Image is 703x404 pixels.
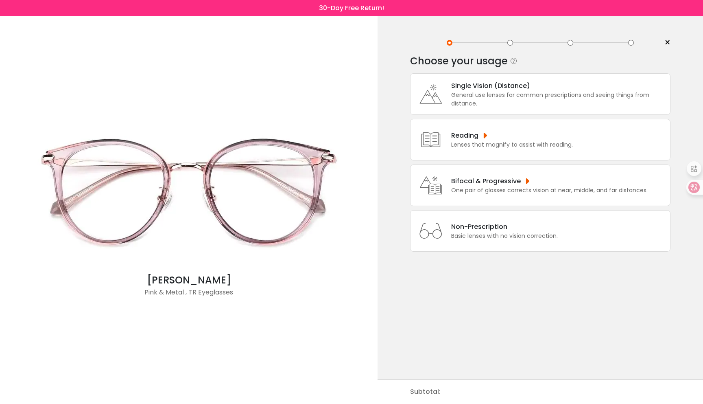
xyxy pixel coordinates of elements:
[451,141,573,149] div: Lenses that magnify to assist with reading.
[26,110,351,273] img: Pink Naomi - Metal , TR Eyeglasses
[664,37,670,49] span: ×
[26,273,351,288] div: [PERSON_NAME]
[451,130,573,141] div: Reading
[451,186,648,195] div: One pair of glasses corrects vision at near, middle, and far distances.
[451,91,666,108] div: General use lenses for common prescriptions and seeing things from distance.
[26,288,351,304] div: Pink & Metal , TR Eyeglasses
[410,53,508,69] div: Choose your usage
[451,232,558,240] div: Basic lenses with no vision correction.
[451,176,648,186] div: Bifocal & Progressive
[410,380,445,404] div: Subtotal:
[451,222,558,232] div: Non-Prescription
[451,81,666,91] div: Single Vision (Distance)
[658,37,670,49] a: ×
